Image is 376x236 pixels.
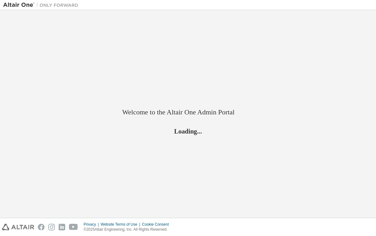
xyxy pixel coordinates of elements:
div: Website Terms of Use [101,222,142,227]
img: youtube.svg [69,224,78,230]
div: Cookie Consent [142,222,172,227]
img: Altair One [3,2,81,8]
img: linkedin.svg [59,224,65,230]
img: instagram.svg [48,224,55,230]
img: facebook.svg [38,224,44,230]
h2: Welcome to the Altair One Admin Portal [122,108,254,117]
img: altair_logo.svg [2,224,34,230]
div: Privacy [84,222,101,227]
p: © 2025 Altair Engineering, Inc. All Rights Reserved. [84,227,173,232]
h2: Loading... [122,127,254,135]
